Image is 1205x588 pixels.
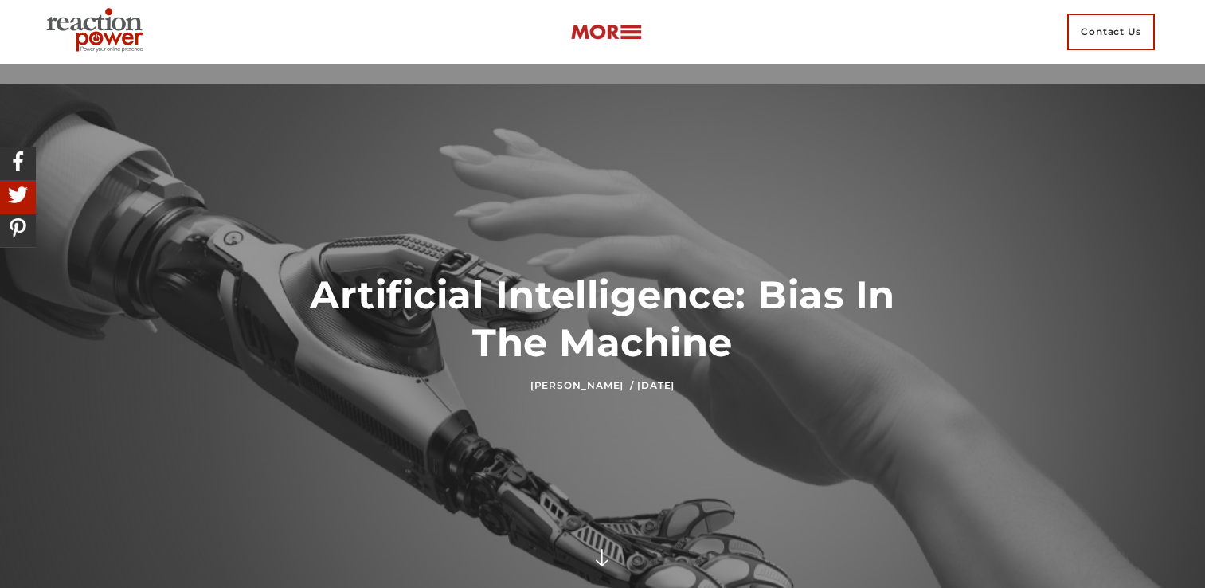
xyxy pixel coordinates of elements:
[530,379,634,391] a: [PERSON_NAME] /
[4,214,32,242] img: Share On Pinterest
[4,147,32,175] img: Share On Facebook
[4,181,32,209] img: Share On Twitter
[269,271,936,367] h1: Artificial Intelligence: Bias In The Machine
[570,23,642,41] img: more-btn.png
[1067,14,1155,50] span: Contact Us
[637,379,675,391] time: [DATE]
[40,3,155,61] img: Executive Branding | Personal Branding Agency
